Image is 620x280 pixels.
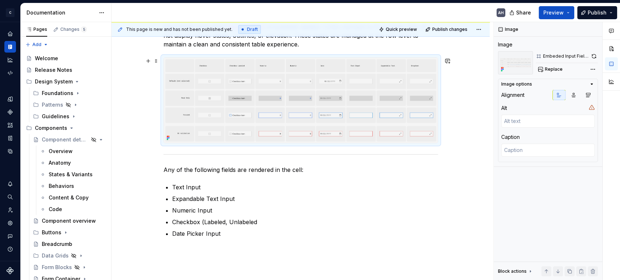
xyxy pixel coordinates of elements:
[164,58,438,143] img: c2e8b595-1391-444f-9866-8bf25dbabdff.png
[516,9,531,16] span: Share
[30,262,108,273] a: Form Blocks
[37,157,108,169] a: Anatomy
[26,26,47,32] div: Pages
[42,136,89,143] div: Component detail template
[35,124,67,132] div: Components
[35,66,72,74] div: Release Notes
[126,26,232,32] span: This page is new and has not been published yet.
[4,28,16,40] a: Home
[42,264,72,271] div: Form Blocks
[30,99,108,111] div: Patterns
[172,206,438,215] p: Numeric Input
[501,81,532,87] div: Image options
[423,24,471,34] button: Publish changes
[35,55,58,62] div: Welcome
[588,9,607,16] span: Publish
[27,9,95,16] div: Documentation
[386,26,417,32] span: Quick preview
[37,192,108,203] a: Content & Copy
[32,42,41,48] span: Add
[42,113,69,120] div: Guidelines
[1,5,19,20] button: C
[30,250,108,262] div: Data Grids
[172,194,438,203] p: Expandable Text Input
[4,145,16,157] a: Data sources
[42,90,73,97] div: Foundations
[498,268,527,274] div: Block actions
[4,67,16,79] a: Code automation
[49,171,93,178] div: States & Variants
[163,165,438,174] p: Any of the following fields are rendered in the cell:
[42,240,72,248] div: Breadcrumb
[42,101,63,108] div: Patterns
[501,81,595,87] button: Image options
[6,8,15,17] div: C
[247,26,258,32] span: Draft
[60,26,87,32] div: Changes
[81,26,87,32] span: 5
[42,217,96,225] div: Component overview
[543,9,564,16] span: Preview
[172,183,438,192] p: Text Input
[4,54,16,66] a: Analytics
[4,41,16,53] div: Documentation
[23,53,108,64] a: Welcome
[498,10,504,16] div: AH
[49,182,74,190] div: Behaviors
[432,26,467,32] span: Publish changes
[30,134,108,145] a: Component detail template
[23,76,108,87] div: Design System
[536,64,566,74] button: Replace
[545,66,563,72] span: Replace
[539,6,574,19] button: Preview
[4,191,16,203] button: Search ⌘K
[501,133,520,141] div: Caption
[172,218,438,226] p: Checkbox (Labeled, Unlabeled
[37,180,108,192] a: Behaviors
[37,169,108,180] a: States & Variants
[49,206,62,213] div: Code
[498,51,533,74] img: c2e8b595-1391-444f-9866-8bf25dbabdff.png
[498,266,533,276] div: Block actions
[501,104,507,112] div: Alt
[4,230,16,242] button: Contact support
[37,145,108,157] a: Overview
[4,132,16,144] a: Storybook stories
[577,6,617,19] button: Publish
[4,106,16,118] a: Components
[543,53,589,59] div: Embeded Input Field Variants
[23,64,108,76] a: Release Notes
[30,215,108,227] a: Component overview
[49,159,71,166] div: Anatomy
[498,41,512,48] div: Image
[30,238,108,250] a: Breadcrumb
[4,93,16,105] a: Design tokens
[4,178,16,190] button: Notifications
[7,267,14,274] svg: Supernova Logo
[4,204,16,216] a: Invite team
[4,217,16,229] a: Settings
[4,119,16,131] a: Assets
[35,78,73,85] div: Design System
[172,229,438,238] p: Date Picker Input
[42,229,61,236] div: Buttons
[49,194,89,201] div: Content & Copy
[37,203,108,215] a: Code
[23,40,50,50] button: Add
[377,24,420,34] button: Quick preview
[49,148,73,155] div: Overview
[30,227,108,238] div: Buttons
